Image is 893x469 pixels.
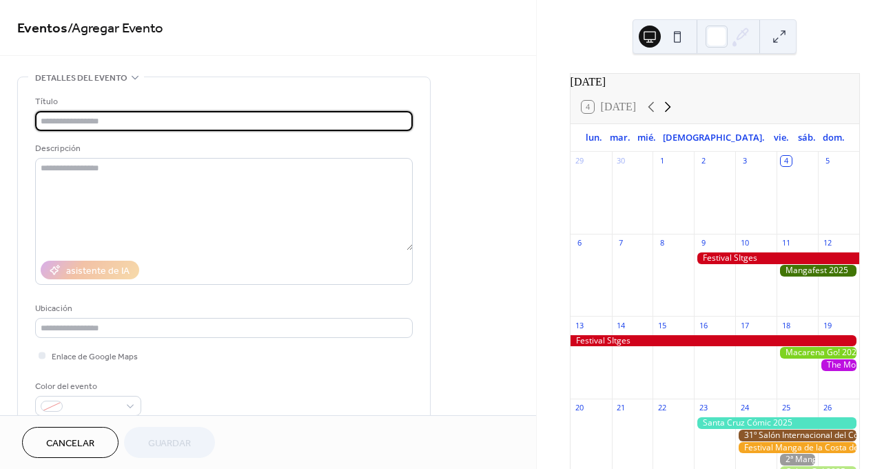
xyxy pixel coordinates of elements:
[794,124,819,152] div: sáb.
[777,265,859,277] div: Mangafest 2025
[575,403,585,413] div: 20
[46,437,94,451] span: Cancelar
[739,403,750,413] div: 24
[818,359,859,371] div: The Monkiki Rural Cómic 2025
[698,320,708,330] div: 16
[777,347,859,359] div: Macarena Go! 2025
[822,403,832,413] div: 26
[694,252,859,264] div: Festival SItges
[575,238,585,248] div: 6
[571,74,859,90] div: [DATE]
[35,71,127,86] span: Detalles del evento
[616,238,626,248] div: 7
[698,403,708,413] div: 23
[52,350,138,364] span: Enlace de Google Maps
[575,156,585,166] div: 29
[571,335,859,347] div: Festival SItges
[657,238,667,248] div: 8
[657,320,667,330] div: 15
[22,427,119,458] button: Cancelar
[781,238,791,248] div: 11
[822,238,832,248] div: 12
[781,320,791,330] div: 18
[822,320,832,330] div: 19
[659,124,768,152] div: [DEMOGRAPHIC_DATA].
[68,15,163,42] span: / Agregar Evento
[35,141,410,156] div: Descripción
[739,238,750,248] div: 10
[606,124,634,152] div: mar.
[35,301,410,316] div: Ubicación
[781,156,791,166] div: 4
[616,156,626,166] div: 30
[616,320,626,330] div: 14
[582,124,607,152] div: lun.
[739,156,750,166] div: 3
[739,320,750,330] div: 17
[35,94,410,109] div: Título
[17,15,68,42] a: Eventos
[735,442,859,454] div: Festival Manga de la Costa del Sol 2025
[694,417,859,429] div: Santa Cruz Cómic 2025
[781,403,791,413] div: 25
[768,124,794,152] div: vie.
[777,454,818,466] div: 2ª Mangah-0 - Salón de la cultura Asiática
[657,403,667,413] div: 22
[698,156,708,166] div: 2
[616,403,626,413] div: 21
[735,430,859,441] div: 31º Salón Internacional del Cómic de Granada
[822,156,832,166] div: 5
[634,124,659,152] div: mié.
[698,238,708,248] div: 9
[819,124,848,152] div: dom.
[35,379,138,394] div: Color del evento
[657,156,667,166] div: 1
[575,320,585,330] div: 13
